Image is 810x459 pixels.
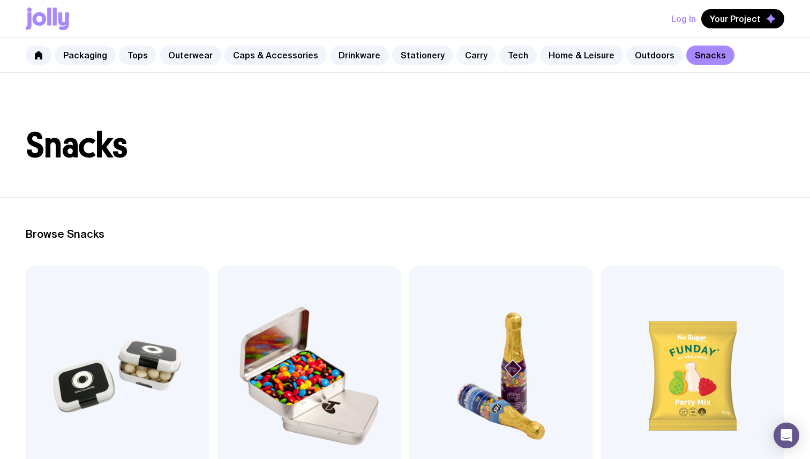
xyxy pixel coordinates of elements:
[710,13,761,24] span: Your Project
[626,46,683,65] a: Outdoors
[160,46,221,65] a: Outerwear
[499,46,537,65] a: Tech
[330,46,389,65] a: Drinkware
[55,46,116,65] a: Packaging
[701,9,784,28] button: Your Project
[392,46,453,65] a: Stationery
[774,423,799,448] div: Open Intercom Messenger
[224,46,327,65] a: Caps & Accessories
[26,129,784,163] h1: Snacks
[540,46,623,65] a: Home & Leisure
[456,46,496,65] a: Carry
[671,9,696,28] button: Log In
[119,46,156,65] a: Tops
[26,228,784,240] h2: Browse Snacks
[686,46,734,65] a: Snacks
